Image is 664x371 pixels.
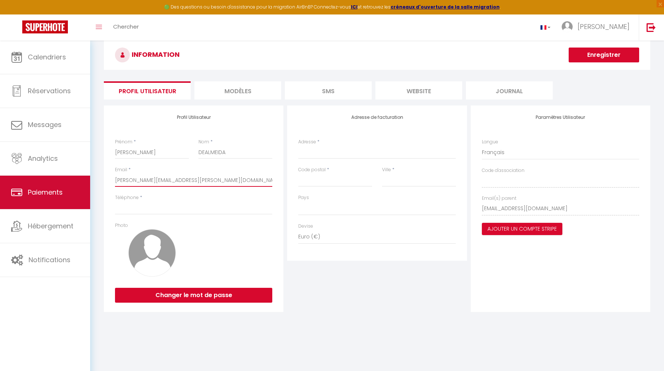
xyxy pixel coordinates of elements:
[466,81,553,100] li: Journal
[298,166,326,173] label: Code postal
[22,20,68,33] img: Super Booking
[28,52,66,62] span: Calendriers
[115,166,127,173] label: Email
[104,81,191,100] li: Profil Utilisateur
[115,194,139,201] label: Téléphone
[194,81,281,100] li: MODÈLES
[391,4,500,10] a: créneaux d'ouverture de la salle migration
[115,115,272,120] h4: Profil Utilisateur
[113,23,139,30] span: Chercher
[29,255,70,264] span: Notifications
[351,4,358,10] a: ICI
[298,223,313,230] label: Devise
[482,115,639,120] h4: Paramètres Utilisateur
[28,188,63,197] span: Paiements
[298,115,456,120] h4: Adresse de facturation
[115,222,128,229] label: Photo
[28,86,71,95] span: Réservations
[482,223,562,235] button: Ajouter un compte Stripe
[104,40,650,70] h3: INFORMATION
[108,14,144,40] a: Chercher
[375,81,462,100] li: website
[556,14,639,40] a: ... [PERSON_NAME]
[28,221,73,231] span: Hébergement
[198,139,209,146] label: Nom
[482,195,516,202] label: Email(s) parent
[128,229,176,277] img: avatar.png
[647,23,656,32] img: logout
[115,288,272,303] button: Changer le mot de passe
[28,120,62,129] span: Messages
[298,194,309,201] label: Pays
[382,166,391,173] label: Ville
[562,21,573,32] img: ...
[115,139,132,146] label: Prénom
[482,139,498,146] label: Langue
[578,22,630,31] span: [PERSON_NAME]
[285,81,372,100] li: SMS
[6,3,28,25] button: Ouvrir le widget de chat LiveChat
[28,154,58,163] span: Analytics
[298,139,316,146] label: Adresse
[569,48,639,62] button: Enregistrer
[482,167,525,174] label: Code d'association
